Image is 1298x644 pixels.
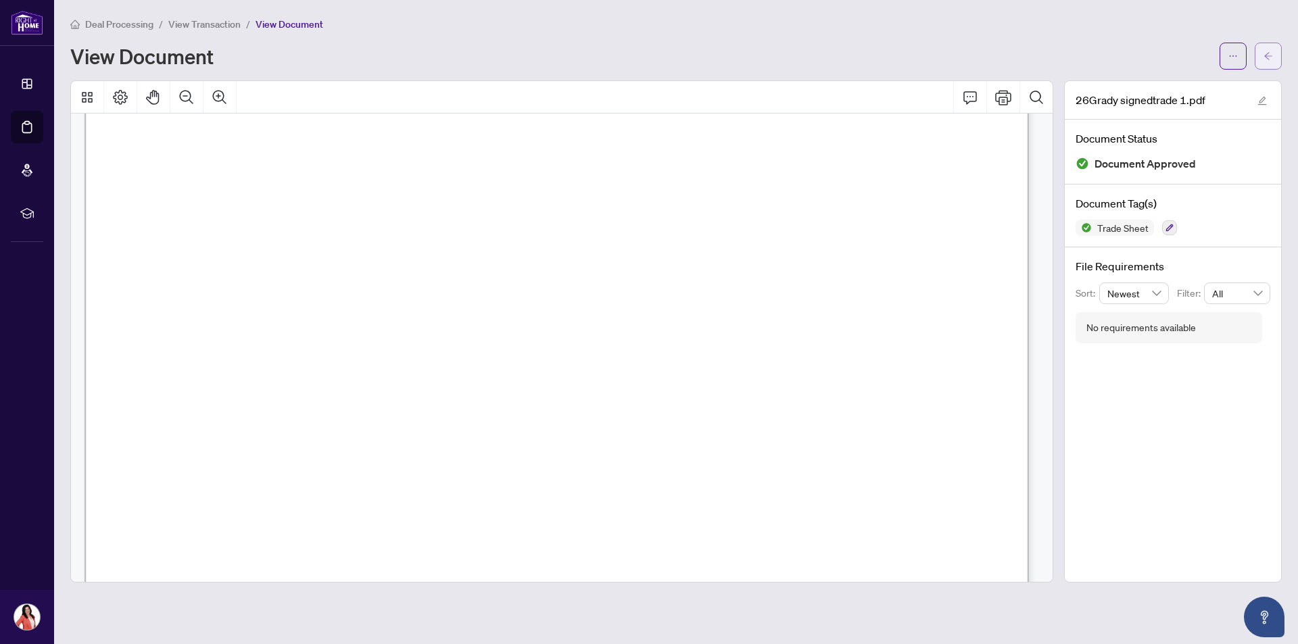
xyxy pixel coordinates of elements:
h1: View Document [70,45,214,67]
img: logo [11,10,43,35]
li: / [159,16,163,32]
span: All [1212,283,1262,303]
span: arrow-left [1264,51,1273,61]
img: Status Icon [1076,220,1092,236]
span: edit [1257,96,1267,105]
h4: Document Tag(s) [1076,195,1270,212]
span: Newest [1107,283,1161,303]
div: No requirements available [1086,320,1196,335]
img: Profile Icon [14,604,40,630]
h4: File Requirements [1076,258,1270,274]
span: home [70,20,80,29]
button: Open asap [1244,597,1284,637]
img: Document Status [1076,157,1089,170]
span: Document Approved [1095,155,1196,173]
span: Deal Processing [85,18,153,30]
h4: Document Status [1076,130,1270,147]
span: View Document [256,18,323,30]
span: ellipsis [1228,51,1238,61]
p: Sort: [1076,286,1099,301]
span: View Transaction [168,18,241,30]
li: / [246,16,250,32]
span: 26Grady signedtrade 1.pdf [1076,92,1205,108]
p: Filter: [1177,286,1204,301]
span: Trade Sheet [1092,223,1154,232]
